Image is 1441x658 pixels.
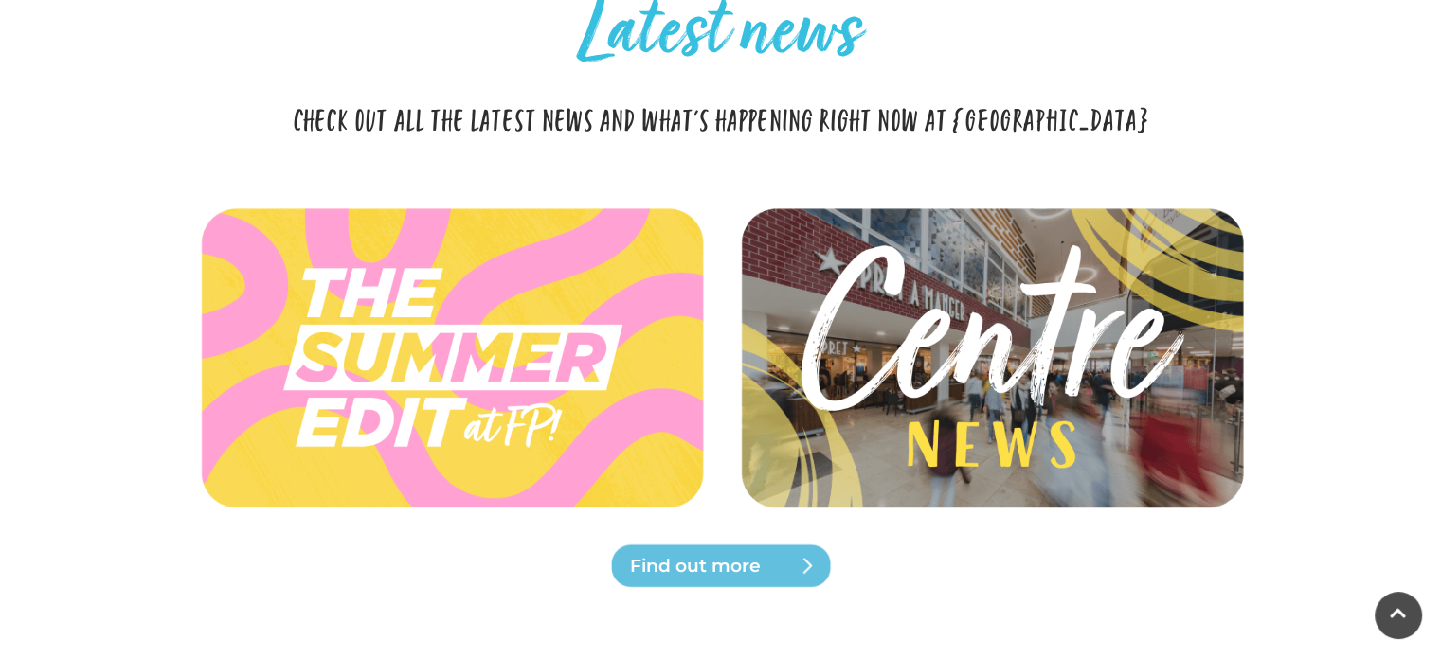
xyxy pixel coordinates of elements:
[195,243,707,472] img: Latest news
[285,99,1157,137] p: Check out all the latest news and what's happening right now at [GEOGRAPHIC_DATA]
[710,232,1272,485] img: Latest news
[195,205,707,513] img: Latest news
[607,543,835,589] a: Find out more
[735,205,1247,513] img: Latest news
[630,553,857,579] span: Find out more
